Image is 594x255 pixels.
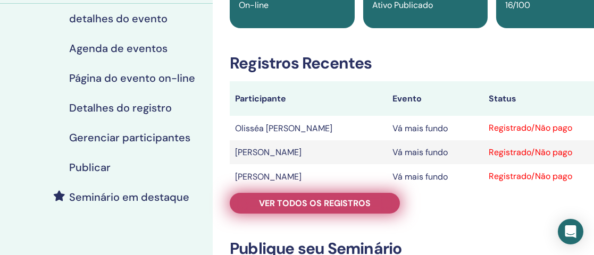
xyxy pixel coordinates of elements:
[69,190,189,204] font: Seminário em destaque
[69,71,195,85] font: Página do evento on-line
[489,171,573,182] font: Registrado/Não pago
[235,123,332,134] font: Olisséa [PERSON_NAME]
[489,122,573,133] font: Registrado/Não pago
[69,131,190,144] font: Gerenciar participantes
[392,171,448,182] font: Vá mais fundo
[69,12,168,25] font: detalhes do evento
[230,53,372,73] font: Registros Recentes
[392,123,448,134] font: Vá mais fundo
[489,93,517,104] font: Status
[230,193,400,214] a: Ver todos os registros
[235,147,302,158] font: [PERSON_NAME]
[558,219,583,244] div: Abra o Intercom Messenger
[259,198,371,209] font: Ver todos os registros
[69,41,168,55] font: Agenda de eventos
[69,101,172,115] font: Detalhes do registro
[69,160,111,174] font: Publicar
[392,147,448,158] font: Vá mais fundo
[235,171,302,182] font: [PERSON_NAME]
[489,147,573,158] font: Registrado/Não pago
[392,93,422,104] font: Evento
[235,93,286,104] font: Participante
